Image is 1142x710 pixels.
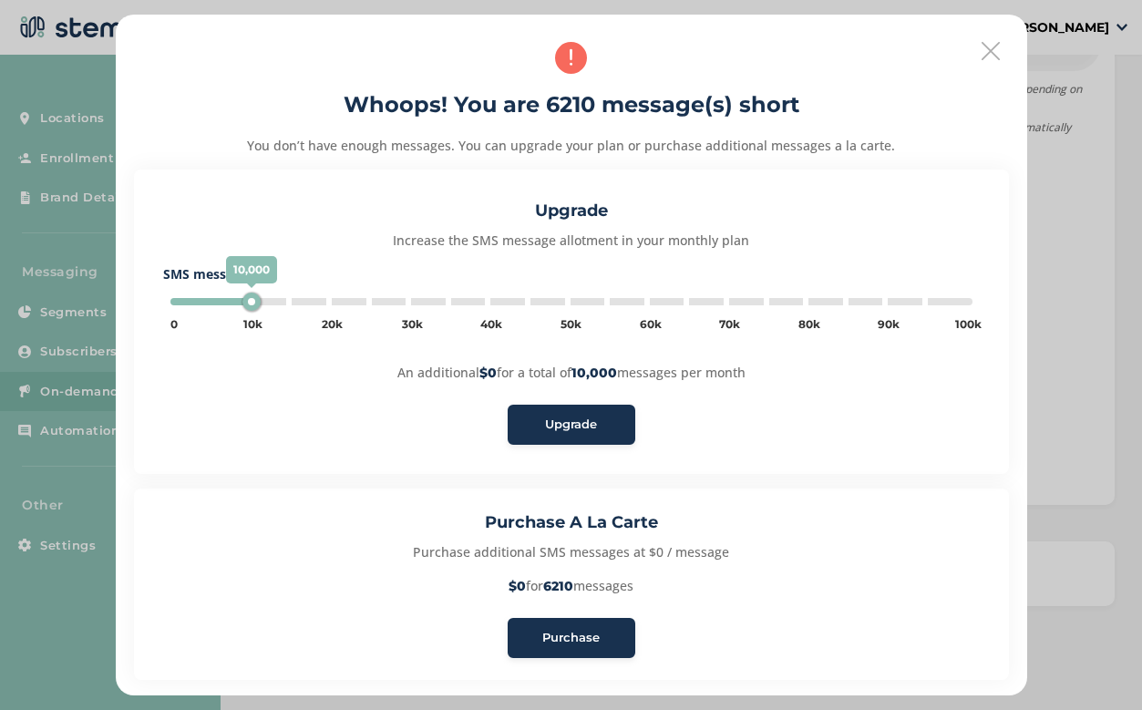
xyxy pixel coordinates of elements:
[156,576,987,596] p: for messages
[226,256,277,283] span: 10,000
[163,199,980,223] h3: Upgrade
[344,88,799,121] h2: Whoops! You are 6210 message(s) short
[542,629,600,647] span: Purchase
[640,316,662,333] div: 60k
[561,316,581,333] div: 50k
[479,365,497,381] strong: $0
[508,405,635,445] button: Upgrade
[798,316,820,333] div: 80k
[156,510,987,535] h3: Purchase A La Carte
[247,136,895,155] p: You don’t have enough messages. You can upgrade your plan or purchase additional messages a la ca...
[719,316,740,333] div: 70k
[163,264,980,283] label: SMS messages
[571,365,617,381] strong: 10,000
[480,316,502,333] div: 40k
[509,578,526,594] strong: $0
[545,416,597,434] span: Upgrade
[163,231,980,250] p: Increase the SMS message allotment in your monthly plan
[243,316,262,333] div: 10k
[508,618,635,658] button: Purchase
[543,578,573,594] strong: 6210
[1051,623,1142,710] iframe: Chat Widget
[402,316,423,333] div: 30k
[322,316,343,333] div: 20k
[156,542,987,561] p: Purchase additional SMS messages at $0 / message
[878,316,900,333] div: 90k
[555,42,587,74] img: icon-alert-36bd8290.svg
[170,316,178,333] div: 0
[397,363,746,383] p: An additional for a total of messages per month
[955,316,982,333] div: 100k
